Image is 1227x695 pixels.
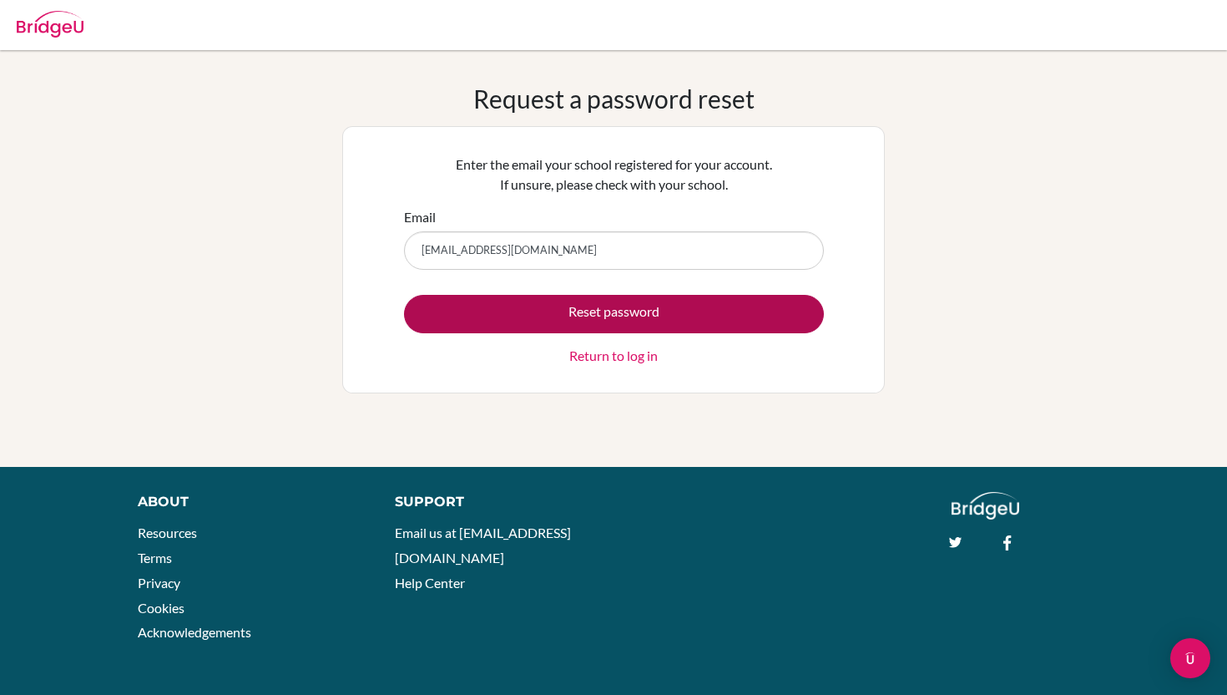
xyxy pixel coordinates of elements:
[404,155,824,195] p: Enter the email your school registered for your account. If unsure, please check with your school.
[138,624,251,640] a: Acknowledgements
[17,11,83,38] img: Bridge-U
[138,575,180,591] a: Privacy
[404,207,436,227] label: Email
[569,346,658,366] a: Return to log in
[138,600,184,616] a: Cookies
[395,525,571,566] a: Email us at [EMAIL_ADDRESS][DOMAIN_NAME]
[138,525,197,540] a: Resources
[473,84,755,114] h1: Request a password reset
[395,575,465,591] a: Help Center
[952,492,1019,520] img: logo_white@2x-f4f0deed5e89b7ecb1c2cc34c3e3d731f90f0f143d5ea2071677605dd97b5244.png
[1170,638,1210,678] div: Open Intercom Messenger
[138,550,172,566] a: Terms
[395,492,597,512] div: Support
[404,295,824,333] button: Reset password
[138,492,357,512] div: About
